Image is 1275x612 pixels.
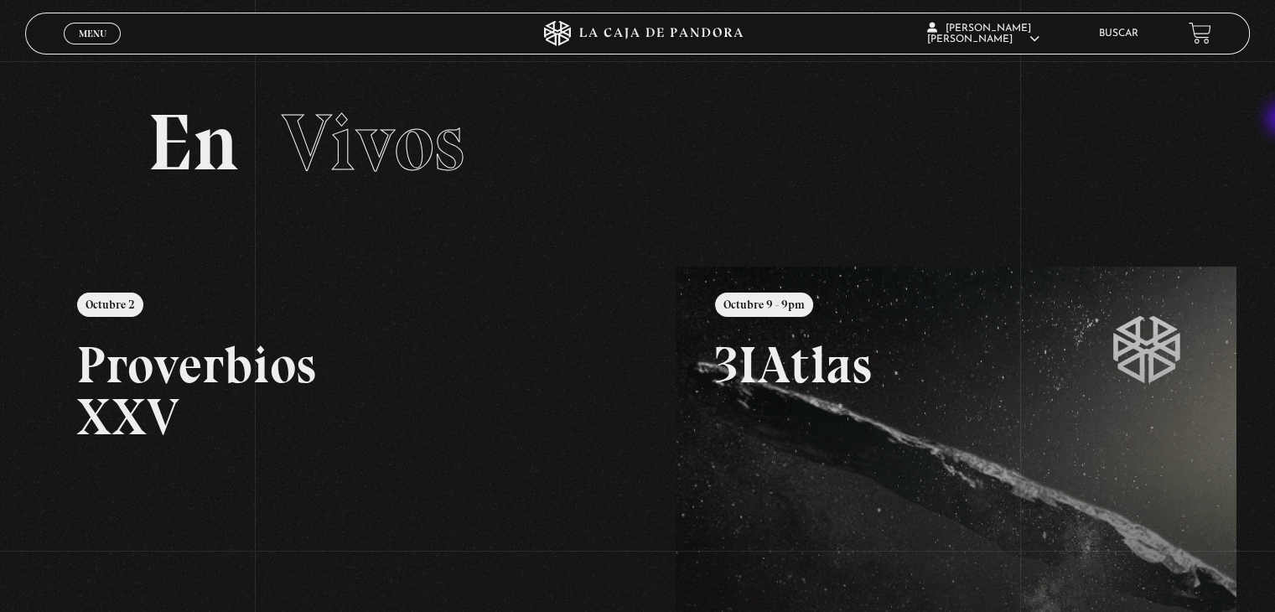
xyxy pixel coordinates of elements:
span: Vivos [282,95,464,190]
span: Cerrar [73,42,112,54]
a: View your shopping cart [1189,22,1211,44]
h2: En [148,103,1127,183]
a: Buscar [1099,29,1138,39]
span: [PERSON_NAME] [PERSON_NAME] [927,23,1039,44]
span: Menu [79,29,106,39]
